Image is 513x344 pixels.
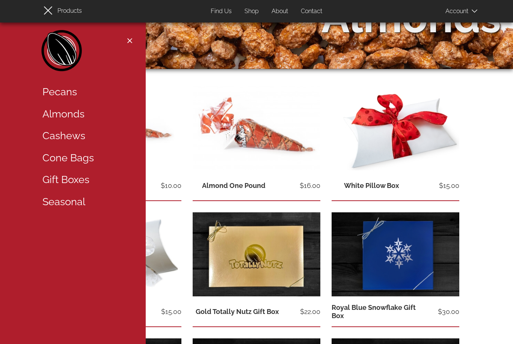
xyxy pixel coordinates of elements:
[193,212,320,300] img: medium gold totally nutz gift box
[37,169,134,191] a: Gift Boxes
[41,30,84,75] a: Home
[332,86,459,171] img: white pillow box
[332,303,416,320] a: Royal Blue Snowflake Gift Box
[239,4,264,19] a: Shop
[37,147,134,169] a: Cone Bags
[205,4,237,19] a: Find Us
[202,182,266,189] a: Almond One Pound
[344,182,399,189] a: White Pillow Box
[295,4,328,19] a: Contact
[37,81,134,103] a: Pecans
[332,212,459,297] img: royal-blue-snowflake-box-black-background.jpg
[193,86,320,170] img: one pound of cinnamon-sugar glazed almonds inside a red and clear Totally Nutz poly bag
[37,191,134,213] a: Seasonal
[57,6,82,17] span: Products
[266,4,294,19] a: About
[37,125,134,147] a: Cashews
[37,103,134,125] a: Almonds
[196,308,279,315] a: Gold Totally Nutz Gift Box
